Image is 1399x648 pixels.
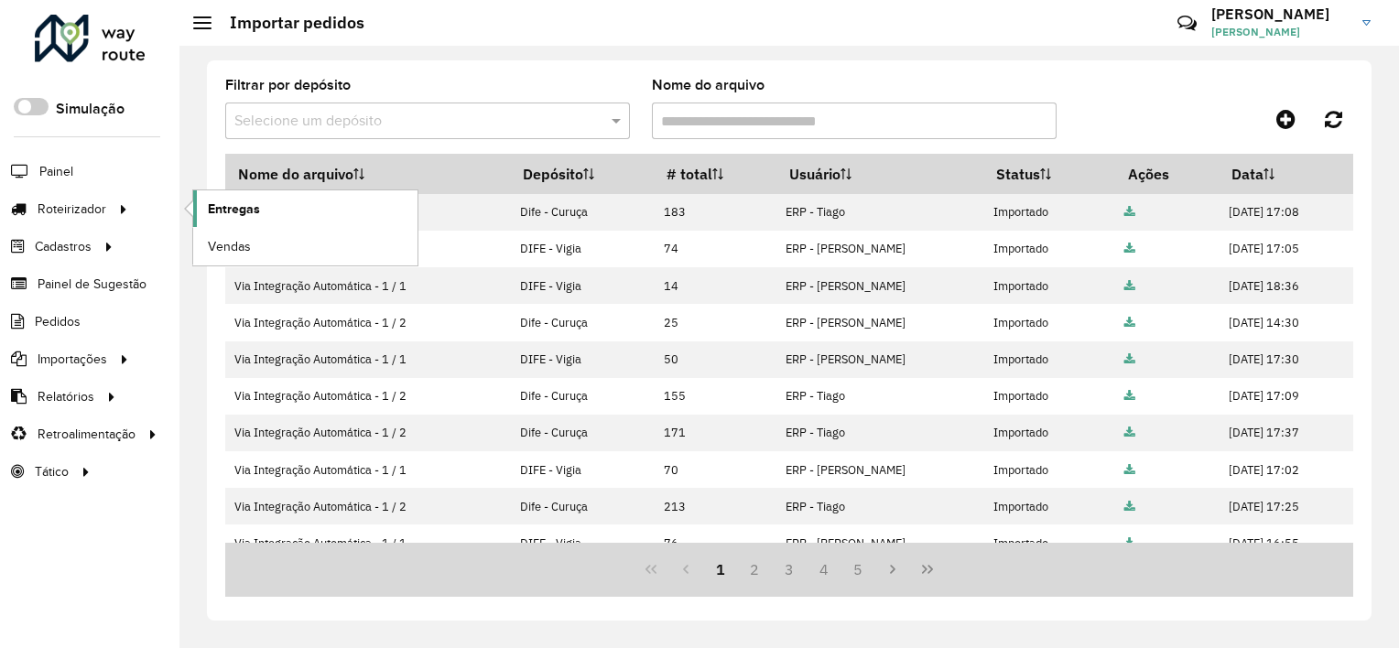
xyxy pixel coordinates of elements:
[776,231,984,267] td: ERP - [PERSON_NAME]
[654,488,775,524] td: 213
[56,98,125,120] label: Simulação
[910,552,945,587] button: Last Page
[510,194,654,231] td: Dife - Curuça
[1219,488,1352,524] td: [DATE] 17:25
[1219,194,1352,231] td: [DATE] 17:08
[984,155,1115,194] th: Status
[984,341,1115,378] td: Importado
[1124,315,1135,330] a: Arquivo completo
[225,155,510,194] th: Nome do arquivo
[776,341,984,378] td: ERP - [PERSON_NAME]
[1219,304,1352,340] td: [DATE] 14:30
[654,415,775,451] td: 171
[1124,535,1135,551] a: Arquivo completo
[654,378,775,415] td: 155
[1124,462,1135,478] a: Arquivo completo
[1124,278,1135,294] a: Arquivo completo
[35,312,81,331] span: Pedidos
[654,231,775,267] td: 74
[1219,155,1352,194] th: Data
[776,378,984,415] td: ERP - Tiago
[1124,499,1135,514] a: Arquivo completo
[1124,388,1135,404] a: Arquivo completo
[875,552,910,587] button: Next Page
[984,488,1115,524] td: Importado
[193,228,418,265] a: Vendas
[807,552,841,587] button: 4
[510,524,654,561] td: DIFE - Vigia
[510,304,654,340] td: Dife - Curuça
[652,74,765,96] label: Nome do arquivo
[225,415,510,451] td: Via Integração Automática - 1 / 2
[225,488,510,524] td: Via Integração Automática - 1 / 2
[776,267,984,304] td: ERP - [PERSON_NAME]
[1124,241,1135,256] a: Arquivo completo
[510,267,654,304] td: DIFE - Vigia
[38,425,136,444] span: Retroalimentação
[510,155,654,194] th: Depósito
[38,387,94,406] span: Relatórios
[39,162,73,181] span: Painel
[225,267,510,304] td: Via Integração Automática - 1 / 1
[776,415,984,451] td: ERP - Tiago
[654,451,775,488] td: 70
[38,350,107,369] span: Importações
[776,155,984,194] th: Usuário
[841,552,876,587] button: 5
[737,552,772,587] button: 2
[1219,451,1352,488] td: [DATE] 17:02
[984,231,1115,267] td: Importado
[1211,24,1349,40] span: [PERSON_NAME]
[984,415,1115,451] td: Importado
[510,341,654,378] td: DIFE - Vigia
[654,267,775,304] td: 14
[225,524,510,561] td: Via Integração Automática - 1 / 1
[38,200,106,219] span: Roteirizador
[1219,341,1352,378] td: [DATE] 17:30
[510,488,654,524] td: Dife - Curuça
[776,304,984,340] td: ERP - [PERSON_NAME]
[776,451,984,488] td: ERP - [PERSON_NAME]
[772,552,807,587] button: 3
[225,304,510,340] td: Via Integração Automática - 1 / 2
[35,237,92,256] span: Cadastros
[984,267,1115,304] td: Importado
[35,462,69,481] span: Tático
[984,194,1115,231] td: Importado
[776,194,984,231] td: ERP - Tiago
[654,304,775,340] td: 25
[211,13,364,33] h2: Importar pedidos
[654,194,775,231] td: 183
[984,451,1115,488] td: Importado
[776,524,984,561] td: ERP - [PERSON_NAME]
[1115,155,1219,194] th: Ações
[1124,425,1135,440] a: Arquivo completo
[984,378,1115,415] td: Importado
[225,341,510,378] td: Via Integração Automática - 1 / 1
[703,552,738,587] button: 1
[225,378,510,415] td: Via Integração Automática - 1 / 2
[510,451,654,488] td: DIFE - Vigia
[1124,204,1135,220] a: Arquivo completo
[510,231,654,267] td: DIFE - Vigia
[776,488,984,524] td: ERP - Tiago
[1219,231,1352,267] td: [DATE] 17:05
[1211,5,1349,23] h3: [PERSON_NAME]
[510,378,654,415] td: Dife - Curuça
[208,200,260,219] span: Entregas
[225,451,510,488] td: Via Integração Automática - 1 / 1
[1167,4,1207,43] a: Contato Rápido
[1219,267,1352,304] td: [DATE] 18:36
[654,524,775,561] td: 76
[193,190,418,227] a: Entregas
[38,275,146,294] span: Painel de Sugestão
[1219,378,1352,415] td: [DATE] 17:09
[208,237,251,256] span: Vendas
[1219,524,1352,561] td: [DATE] 16:55
[510,415,654,451] td: Dife - Curuça
[654,341,775,378] td: 50
[1124,351,1135,367] a: Arquivo completo
[225,74,351,96] label: Filtrar por depósito
[984,524,1115,561] td: Importado
[984,304,1115,340] td: Importado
